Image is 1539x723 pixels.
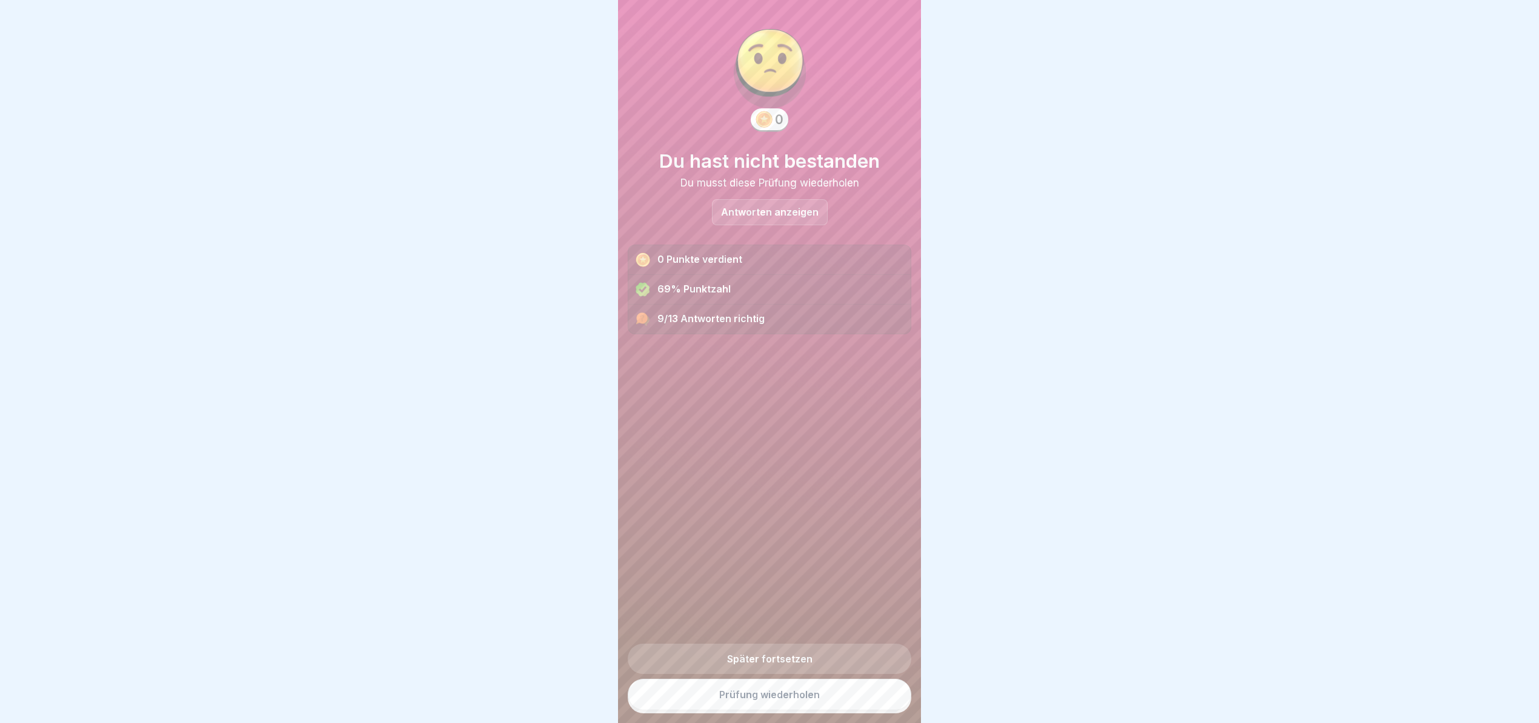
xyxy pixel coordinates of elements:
div: 9/13 Antworten richtig [628,305,911,334]
div: Du musst diese Prüfung wiederholen [628,177,911,189]
div: 0 [775,112,783,127]
p: Antworten anzeigen [721,207,819,217]
a: Später fortsetzen [628,644,911,674]
div: 0 Punkte verdient [628,245,911,275]
div: 69% Punktzahl [628,275,911,305]
a: Prüfung wiederholen [628,679,911,710]
h1: Du hast nicht bestanden [628,150,911,172]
